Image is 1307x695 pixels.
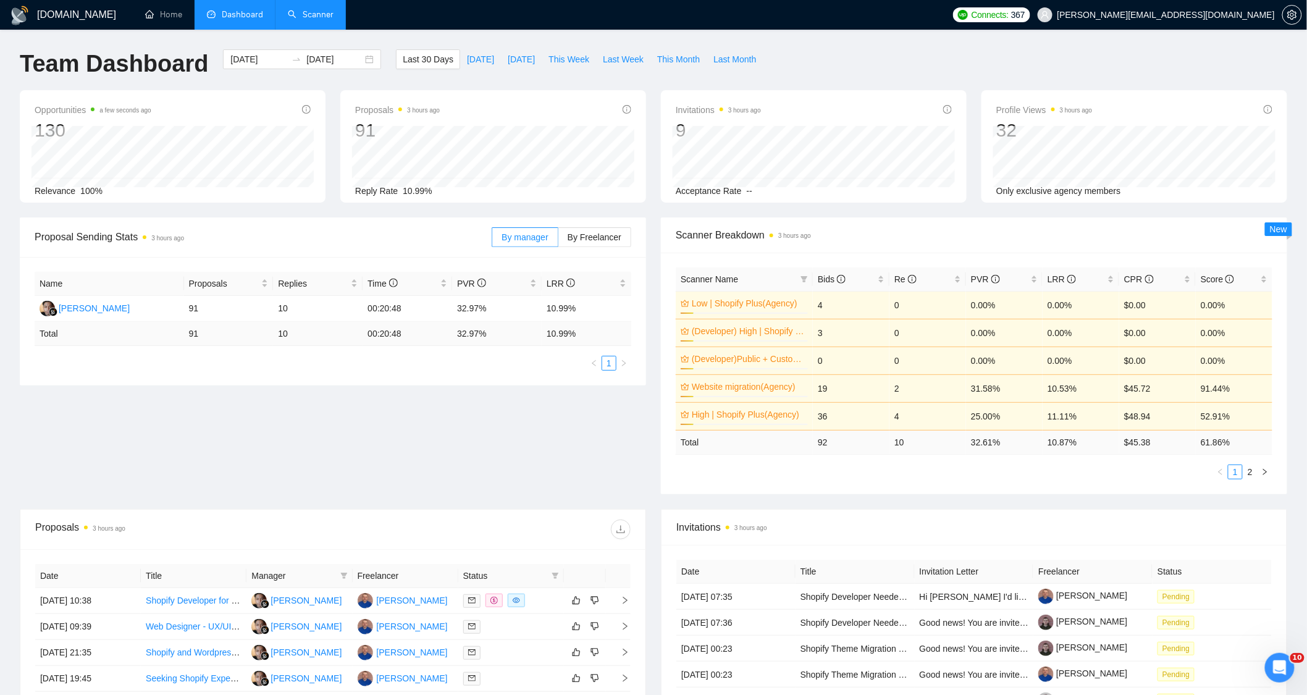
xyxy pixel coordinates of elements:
[972,8,1009,22] span: Connects:
[889,291,966,319] td: 0
[1229,465,1242,479] a: 1
[141,564,246,588] th: Title
[801,670,1020,680] a: Shopify Theme Migration ([PERSON_NAME] → Impulse)
[35,322,184,346] td: Total
[889,347,966,374] td: 0
[35,272,184,296] th: Name
[1043,430,1119,454] td: 10.87 %
[261,600,269,609] img: gigradar-bm.png
[692,352,805,366] a: (Developer)Public + Custom Apps
[1196,319,1272,347] td: 0.00%
[813,402,889,430] td: 36
[1038,668,1127,678] a: [PERSON_NAME]
[358,619,373,634] img: AU
[358,645,373,660] img: AU
[611,648,629,657] span: right
[407,107,440,114] time: 3 hours ago
[508,53,535,66] span: [DATE]
[261,652,269,660] img: gigradar-bm.png
[568,232,621,242] span: By Freelancer
[355,119,440,142] div: 91
[151,235,184,242] time: 3 hours ago
[1038,615,1054,630] img: c1N88uInBId1q6XOacW_MhOGOtFXbwKGNXWbvF3jVxTcl-JlH5zhaAFk709S91sUsM
[146,596,335,605] a: Shopify Developer for Cart Upsell Implementation
[184,272,274,296] th: Proposals
[623,105,631,114] span: info-circle
[587,356,602,371] button: left
[747,186,752,196] span: --
[587,619,602,634] button: dislike
[894,274,917,284] span: Re
[569,619,584,634] button: like
[490,597,498,604] span: dollar
[616,356,631,371] li: Next Page
[1119,319,1196,347] td: $0.00
[587,645,602,660] button: dislike
[251,593,267,609] img: MA
[288,9,334,20] a: searchScanner
[1243,465,1258,479] li: 2
[1213,465,1228,479] button: left
[141,614,246,640] td: Web Designer - UX/UI Expert
[813,291,889,319] td: 4
[1282,10,1302,20] a: setting
[403,186,432,196] span: 10.99%
[377,646,448,659] div: [PERSON_NAME]
[396,49,460,69] button: Last 30 Days
[363,296,452,322] td: 00:20:48
[251,595,342,605] a: MA[PERSON_NAME]
[1225,275,1234,284] span: info-circle
[796,584,915,610] td: Shopify Developer Needed to Fix Price Filters
[590,621,599,631] span: dislike
[1011,8,1025,22] span: 367
[146,673,458,683] a: Seeking Shopify Expert for One Website and Migrating another Bigcommerce site
[602,356,616,371] li: 1
[468,623,476,630] span: mail
[548,53,589,66] span: This Week
[1038,642,1127,652] a: [PERSON_NAME]
[681,410,689,419] span: crown
[363,322,452,346] td: 00:20:48
[468,649,476,656] span: mail
[271,594,342,607] div: [PERSON_NAME]
[1201,274,1234,284] span: Score
[734,524,767,531] time: 3 hours ago
[569,671,584,686] button: like
[1038,617,1127,626] a: [PERSON_NAME]
[1158,643,1200,653] a: Pending
[1258,465,1272,479] li: Next Page
[569,645,584,660] button: like
[35,640,141,666] td: [DATE] 21:35
[798,270,810,289] span: filter
[590,673,599,683] span: dislike
[1196,374,1272,402] td: 91.44%
[889,319,966,347] td: 0
[542,296,631,322] td: 10.99%
[996,103,1093,117] span: Profile Views
[358,621,448,631] a: AU[PERSON_NAME]
[676,186,742,196] span: Acceptance Rate
[915,560,1034,584] th: Invitation Letter
[389,279,398,287] span: info-circle
[801,592,975,602] a: Shopify Developer Needed to Fix Price Filters
[676,520,1272,535] span: Invitations
[707,49,763,69] button: Last Month
[463,569,547,583] span: Status
[1119,291,1196,319] td: $0.00
[1282,5,1302,25] button: setting
[353,564,458,588] th: Freelancer
[1270,224,1287,234] span: New
[676,610,796,636] td: [DATE] 07:36
[338,567,350,585] span: filter
[35,588,141,614] td: [DATE] 10:38
[1119,347,1196,374] td: $0.00
[452,296,542,322] td: 32.97%
[207,10,216,19] span: dashboard
[35,520,333,539] div: Proposals
[590,647,599,657] span: dislike
[966,347,1043,374] td: 0.00%
[1158,591,1200,601] a: Pending
[1043,374,1119,402] td: 10.53%
[818,274,846,284] span: Bids
[377,672,448,685] div: [PERSON_NAME]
